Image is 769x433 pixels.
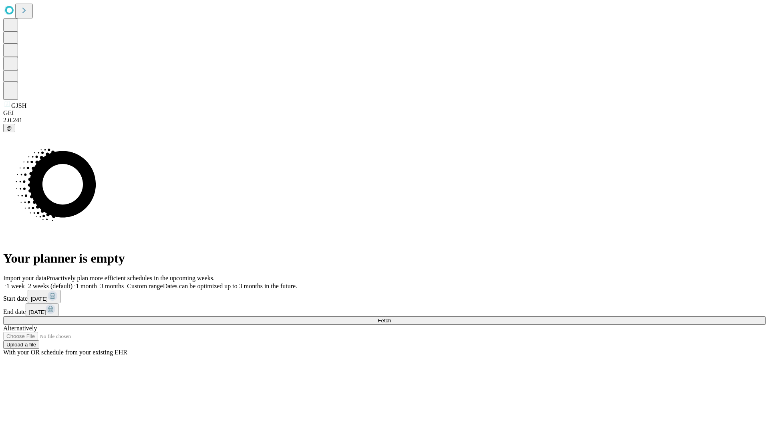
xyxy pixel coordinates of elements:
span: 1 week [6,283,25,289]
span: With your OR schedule from your existing EHR [3,349,127,356]
div: Start date [3,290,766,303]
span: 2 weeks (default) [28,283,72,289]
span: 3 months [100,283,124,289]
span: Import your data [3,275,46,281]
h1: Your planner is empty [3,251,766,266]
span: @ [6,125,12,131]
span: 1 month [76,283,97,289]
span: GJSH [11,102,26,109]
div: 2.0.241 [3,117,766,124]
span: Fetch [378,318,391,324]
span: Dates can be optimized up to 3 months in the future. [163,283,297,289]
span: Custom range [127,283,163,289]
span: [DATE] [31,296,48,302]
button: [DATE] [28,290,60,303]
button: [DATE] [26,303,58,316]
span: Alternatively [3,325,37,332]
button: Upload a file [3,340,39,349]
button: @ [3,124,15,132]
div: End date [3,303,766,316]
div: GEI [3,109,766,117]
span: Proactively plan more efficient schedules in the upcoming weeks. [46,275,215,281]
button: Fetch [3,316,766,325]
span: [DATE] [29,309,46,315]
